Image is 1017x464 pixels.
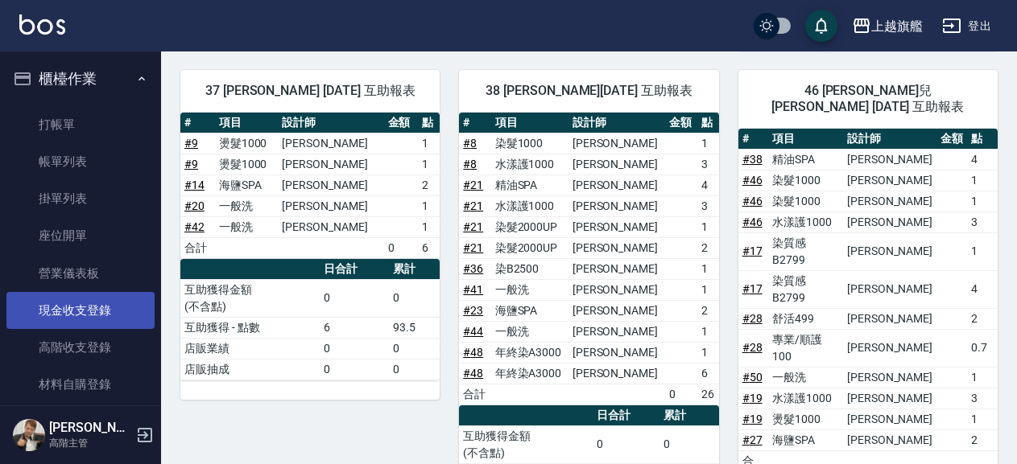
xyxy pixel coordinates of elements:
[665,384,697,404] td: 0
[568,363,666,384] td: [PERSON_NAME]
[384,113,419,133] th: 金額
[49,436,131,450] p: 高階主管
[967,270,998,308] td: 4
[568,321,666,342] td: [PERSON_NAME]
[967,211,998,232] td: 3
[568,175,666,195] td: [PERSON_NAME]
[418,113,440,133] th: 點
[742,282,763,295] a: #17
[180,259,440,380] table: a dense table
[184,199,205,212] a: #20
[13,419,45,451] img: Person
[491,363,568,384] td: 年終染A3000
[463,241,483,254] a: #21
[843,191,936,211] td: [PERSON_NAME]
[6,404,155,441] a: 每日結帳
[967,170,998,191] td: 1
[568,342,666,363] td: [PERSON_NAME]
[768,270,843,308] td: 染質感B2799
[389,279,440,317] td: 0
[697,237,719,258] td: 2
[278,216,383,237] td: [PERSON_NAME]
[568,154,666,175] td: [PERSON_NAME]
[742,174,763,187] a: #46
[215,216,279,237] td: 一般洗
[568,300,666,321] td: [PERSON_NAME]
[180,113,215,133] th: #
[568,133,666,154] td: [PERSON_NAME]
[697,154,719,175] td: 3
[418,237,440,258] td: 6
[491,216,568,237] td: 染髮2000UP
[215,113,279,133] th: 項目
[491,342,568,363] td: 年終染A3000
[180,113,440,259] table: a dense table
[463,346,483,359] a: #48
[967,129,998,150] th: 點
[491,175,568,195] td: 精油SPA
[967,409,998,429] td: 1
[697,279,719,300] td: 1
[463,220,483,233] a: #21
[742,392,763,404] a: #19
[936,129,967,150] th: 金額
[459,113,718,405] table: a dense table
[697,363,719,384] td: 6
[215,175,279,195] td: 海鹽SPA
[768,170,843,191] td: 染髮1000
[463,304,483,317] a: #23
[665,113,697,133] th: 金額
[568,216,666,237] td: [PERSON_NAME]
[6,292,155,329] a: 現金收支登錄
[278,195,383,216] td: [PERSON_NAME]
[478,83,699,99] span: 38 [PERSON_NAME][DATE] 互助報表
[6,106,155,143] a: 打帳單
[758,83,978,115] span: 46 [PERSON_NAME]兒 [PERSON_NAME] [DATE] 互助報表
[184,137,198,150] a: #9
[697,384,719,404] td: 26
[768,129,843,150] th: 項目
[768,232,843,270] td: 染質感B2799
[491,300,568,321] td: 海鹽SPA
[418,133,440,154] td: 1
[936,11,998,41] button: 登出
[6,180,155,217] a: 掛單列表
[184,179,205,191] a: #14
[180,237,215,258] td: 合計
[463,137,477,150] a: #8
[742,433,763,446] a: #27
[459,384,490,404] td: 合計
[491,113,568,133] th: 項目
[384,237,419,258] td: 0
[389,259,440,280] th: 累計
[568,258,666,279] td: [PERSON_NAME]
[697,321,719,342] td: 1
[967,388,998,409] td: 3
[697,216,719,237] td: 1
[768,149,843,170] td: 精油SPA
[568,237,666,258] td: [PERSON_NAME]
[180,279,320,317] td: 互助獲得金額 (不含點)
[389,338,440,359] td: 0
[389,359,440,380] td: 0
[200,83,420,99] span: 37 [PERSON_NAME] [DATE] 互助報表
[697,258,719,279] td: 1
[320,338,389,359] td: 0
[459,113,490,133] th: #
[6,255,155,292] a: 營業儀表板
[843,409,936,429] td: [PERSON_NAME]
[871,16,923,36] div: 上越旗艦
[843,211,936,232] td: [PERSON_NAME]
[742,341,763,354] a: #28
[843,388,936,409] td: [PERSON_NAME]
[742,413,763,425] a: #19
[418,175,440,195] td: 2
[768,409,843,429] td: 燙髮1000
[843,170,936,191] td: [PERSON_NAME]
[6,329,155,366] a: 高階收支登錄
[418,216,440,237] td: 1
[768,308,843,329] td: 舒活499
[967,149,998,170] td: 4
[843,149,936,170] td: [PERSON_NAME]
[697,113,719,133] th: 點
